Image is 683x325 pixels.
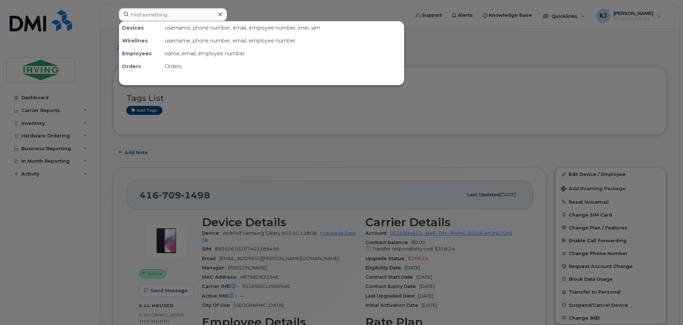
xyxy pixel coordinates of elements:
div: Employees [119,47,162,60]
div: name, email, employee number [162,47,404,60]
div: username, phone number, email, employee number, imei, sim [162,21,404,34]
div: Orders [119,60,162,73]
div: Devices [119,21,162,34]
div: Wirelines [119,34,162,47]
div: Orders [162,60,404,73]
div: username, phone number, email, employee number [162,34,404,47]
